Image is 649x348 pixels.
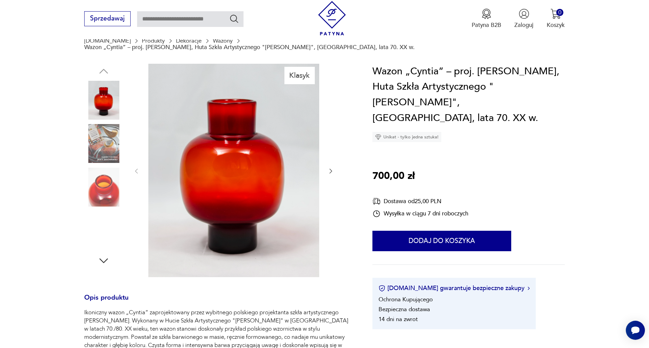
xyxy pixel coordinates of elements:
[379,305,430,313] li: Bezpieczna dostawa
[556,9,563,16] div: 0
[372,197,381,206] img: Ikona dostawy
[176,37,202,44] a: Dekoracje
[84,295,353,309] h3: Opis produktu
[229,14,239,24] button: Szukaj
[84,37,131,44] a: [DOMAIN_NAME]
[379,296,433,303] li: Ochrona Kupującego
[148,64,319,277] img: Zdjęcie produktu Wazon „Cyntia” – proj. Zbigniew Horbowy, Huta Szkła Artystycznego "Barbara", Pol...
[528,287,530,290] img: Ikona strzałki w prawo
[626,321,645,340] iframe: Smartsupp widget button
[213,37,233,44] a: Wazony
[84,44,415,50] p: Wazon „Cyntia” – proj. [PERSON_NAME], Huta Szkła Artystycznego "[PERSON_NAME]", [GEOGRAPHIC_DATA]...
[472,9,501,29] button: Patyna B2B
[547,9,565,29] button: 0Koszyk
[84,16,130,22] a: Sprzedawaj
[142,37,165,44] a: Produkty
[84,168,123,207] img: Zdjęcie produktu Wazon „Cyntia” – proj. Zbigniew Horbowy, Huta Szkła Artystycznego "Barbara", Pol...
[315,1,349,35] img: Patyna - sklep z meblami i dekoracjami vintage
[372,210,468,218] div: Wysyłka w ciągu 7 dni roboczych
[379,284,530,292] button: [DOMAIN_NAME] gwarantuje bezpieczne zakupy
[372,64,564,126] h1: Wazon „Cyntia” – proj. [PERSON_NAME], Huta Szkła Artystycznego "[PERSON_NAME]", [GEOGRAPHIC_DATA]...
[514,21,533,29] p: Zaloguj
[372,132,441,142] div: Unikat - tylko jedna sztuka!
[519,9,529,19] img: Ikonka użytkownika
[84,124,123,163] img: Zdjęcie produktu Wazon „Cyntia” – proj. Zbigniew Horbowy, Huta Szkła Artystycznego "Barbara", Pol...
[472,9,501,29] a: Ikona medaluPatyna B2B
[372,168,415,184] p: 700,00 zł
[379,285,385,292] img: Ikona certyfikatu
[514,9,533,29] button: Zaloguj
[84,11,130,26] button: Sprzedawaj
[550,9,561,19] img: Ikona koszyka
[472,21,501,29] p: Patyna B2B
[372,231,511,251] button: Dodaj do koszyka
[481,9,492,19] img: Ikona medalu
[379,315,418,323] li: 14 dni na zwrot
[547,21,565,29] p: Koszyk
[372,197,468,206] div: Dostawa od 25,00 PLN
[284,67,315,84] div: Klasyk
[84,211,123,250] img: Zdjęcie produktu Wazon „Cyntia” – proj. Zbigniew Horbowy, Huta Szkła Artystycznego "Barbara", Pol...
[84,81,123,120] img: Zdjęcie produktu Wazon „Cyntia” – proj. Zbigniew Horbowy, Huta Szkła Artystycznego "Barbara", Pol...
[375,134,381,140] img: Ikona diamentu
